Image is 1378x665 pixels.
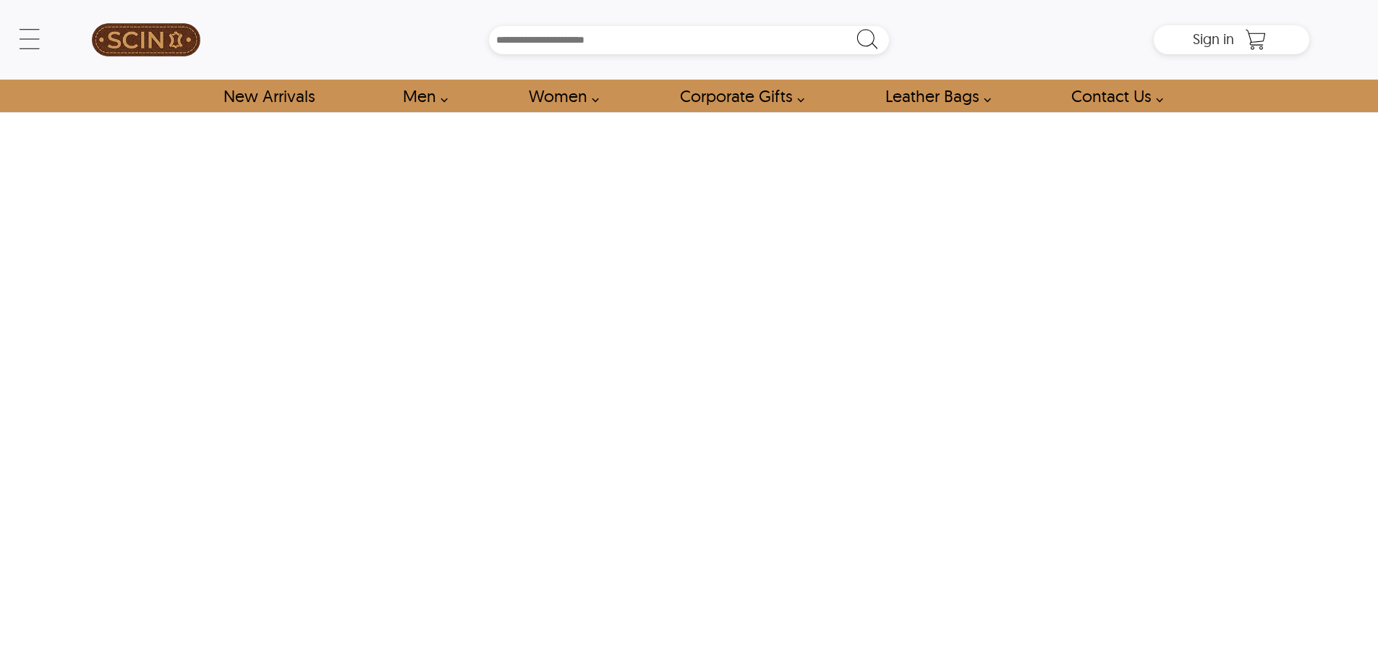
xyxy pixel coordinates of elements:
a: Shop Leather Corporate Gifts [663,80,812,112]
a: Shop Leather Bags [869,80,999,112]
span: Sign in [1193,30,1234,48]
a: SCIN [69,7,224,72]
a: Shop New Arrivals [207,80,331,112]
img: SCIN [92,7,200,72]
a: Sign in [1193,35,1234,46]
a: Shop Women Leather Jackets [512,80,607,112]
a: shop men's leather jackets [386,80,456,112]
a: Shopping Cart [1241,29,1270,51]
a: contact-us [1055,80,1171,112]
